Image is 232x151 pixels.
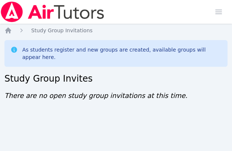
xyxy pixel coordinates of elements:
nav: Breadcrumb [4,27,228,34]
span: There are no open study group invitations at this time. [4,92,187,99]
h2: Study Group Invites [4,73,228,85]
div: As students register and new groups are created, available groups will appear here. [22,46,222,61]
a: Study Group Invitations [31,27,92,34]
span: Study Group Invitations [31,27,92,33]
